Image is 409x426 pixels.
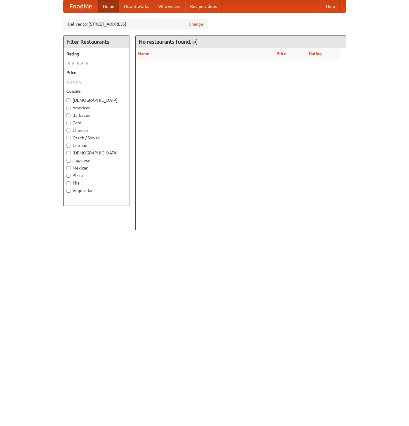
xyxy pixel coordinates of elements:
[67,60,71,67] li: ★
[67,98,70,102] input: [DEMOGRAPHIC_DATA]
[71,60,76,67] li: ★
[67,166,70,170] input: Mexican
[189,21,203,27] a: Change
[67,127,126,133] label: Chinese
[309,51,322,56] a: Rating
[67,151,70,155] input: [DEMOGRAPHIC_DATA]
[138,51,149,56] a: Name
[98,0,119,12] a: Home
[185,0,222,12] a: Recipe videos
[67,135,126,141] label: Czech / Slovak
[67,51,126,57] h5: Rating
[67,112,126,118] label: Barbecue
[63,19,208,30] div: Deliver to: [STREET_ADDRESS]
[139,39,197,45] ng-pluralize: No restaurants found. :-(
[64,36,129,48] h4: Filter Restaurants
[67,173,126,179] label: Pizza
[70,79,73,85] li: $
[67,188,126,194] label: Vegetarian
[67,88,126,94] h5: Cuisine
[79,79,82,85] li: $
[67,70,126,76] h5: Price
[67,181,70,185] input: Thai
[277,51,287,56] a: Price
[67,106,70,110] input: American
[67,113,70,117] input: Barbecue
[67,79,70,85] li: $
[67,105,126,111] label: American
[67,136,70,140] input: Czech / Slovak
[76,79,79,85] li: $
[119,0,153,12] a: How it works
[67,189,70,193] input: Vegetarian
[153,0,185,12] a: Who we are
[67,150,126,156] label: [DEMOGRAPHIC_DATA]
[67,157,126,163] label: Japanese
[64,0,98,12] a: FoodMe
[67,174,70,178] input: Pizza
[67,142,126,148] label: German
[67,129,70,132] input: Chinese
[85,60,89,67] li: ★
[321,0,340,12] a: Help
[67,165,126,171] label: Mexican
[67,120,126,126] label: Cafe
[67,97,126,103] label: [DEMOGRAPHIC_DATA]
[67,180,126,186] label: Thai
[67,144,70,148] input: German
[67,159,70,163] input: Japanese
[73,79,76,85] li: $
[67,121,70,125] input: Cafe
[76,60,80,67] li: ★
[80,60,85,67] li: ★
